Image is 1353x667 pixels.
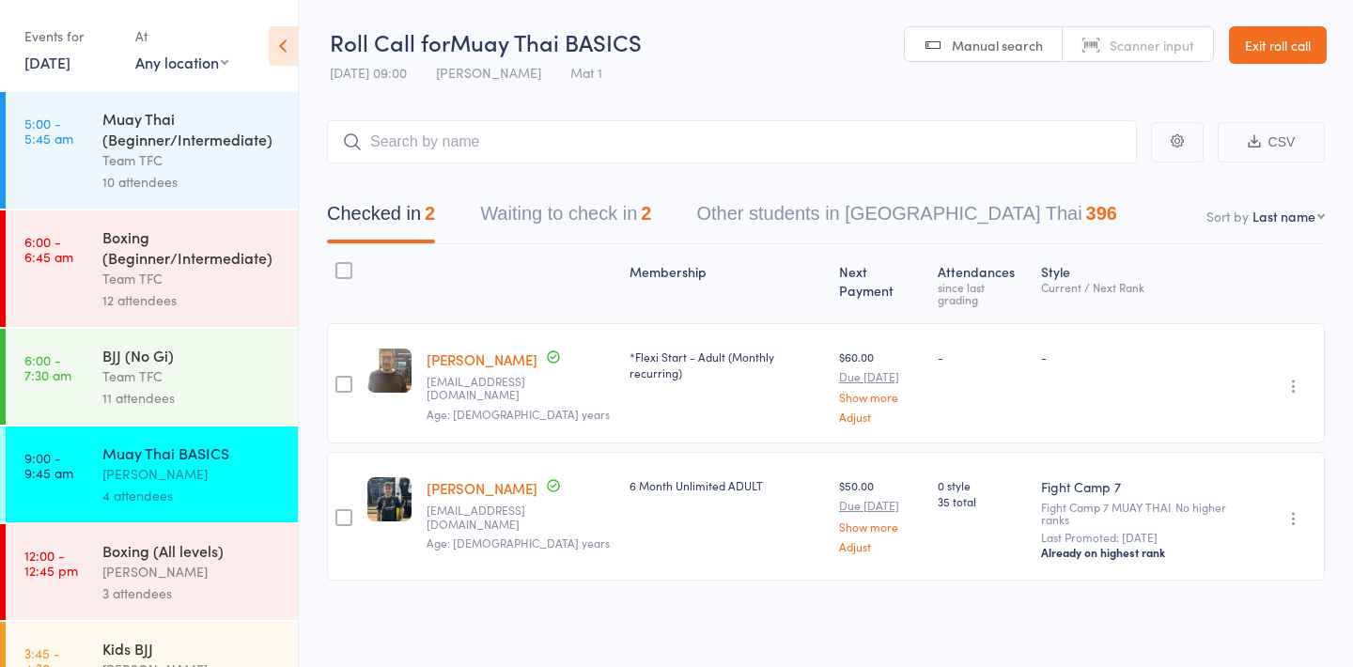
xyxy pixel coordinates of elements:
img: image1736737616.png [367,349,412,393]
div: Style [1034,253,1256,315]
span: Mat 1 [570,63,602,82]
time: 12:00 - 12:45 pm [24,548,78,578]
div: Muay Thai (Beginner/Intermediate) [102,108,282,149]
div: $60.00 [839,349,923,423]
div: 12 attendees [102,289,282,311]
button: Other students in [GEOGRAPHIC_DATA] Thai396 [696,194,1117,243]
small: Last Promoted: [DATE] [1041,531,1249,544]
time: 9:00 - 9:45 am [24,450,73,480]
time: 6:00 - 6:45 am [24,234,73,264]
input: Search by name [327,120,1137,163]
span: Roll Call for [330,26,450,57]
a: Adjust [839,540,923,552]
div: Events for [24,21,117,52]
a: [PERSON_NAME] [427,349,537,369]
div: Muay Thai BASICS [102,442,282,463]
div: Fight Camp 7 [1041,477,1249,496]
span: [DATE] 09:00 [330,63,407,82]
span: Scanner input [1110,36,1194,54]
span: [PERSON_NAME] [436,63,541,82]
div: - [938,349,1026,365]
span: No higher ranks [1041,499,1226,527]
time: 5:00 - 5:45 am [24,116,73,146]
div: Team TFC [102,149,282,171]
div: [PERSON_NAME] [102,561,282,582]
div: 3 attendees [102,582,282,604]
a: 5:00 -5:45 amMuay Thai (Beginner/Intermediate)Team TFC10 attendees [6,92,298,209]
div: Membership [622,253,831,315]
a: Show more [839,391,923,403]
div: since last grading [938,281,1026,305]
div: Boxing (Beginner/Intermediate) [102,226,282,268]
button: CSV [1218,122,1325,163]
a: Show more [839,520,923,533]
div: 2 [641,203,651,224]
div: 396 [1086,203,1117,224]
div: BJJ (No Gi) [102,345,282,365]
a: [PERSON_NAME] [427,478,537,498]
small: bionoir@hotmail.com [427,375,614,402]
a: 6:00 -6:45 amBoxing (Beginner/Intermediate)Team TFC12 attendees [6,210,298,327]
div: 10 attendees [102,171,282,193]
div: 4 attendees [102,485,282,506]
div: 11 attendees [102,387,282,409]
span: Muay Thai BASICS [450,26,642,57]
div: At [135,21,228,52]
div: Any location [135,52,228,72]
div: Team TFC [102,268,282,289]
span: 0 style [938,477,1026,493]
span: Age: [DEMOGRAPHIC_DATA] years [427,535,610,551]
small: Kricho2000@outlook.com [427,504,614,531]
label: Sort by [1206,207,1249,225]
a: 9:00 -9:45 amMuay Thai BASICS[PERSON_NAME]4 attendees [6,427,298,522]
div: *Flexi Start - Adult (Monthly recurring) [630,349,823,380]
small: Due [DATE] [839,370,923,383]
button: Checked in2 [327,194,435,243]
span: Manual search [952,36,1043,54]
div: Kids BJJ [102,638,282,659]
span: 35 total [938,493,1026,509]
button: Waiting to check in2 [480,194,651,243]
div: 2 [425,203,435,224]
div: $50.00 [839,477,923,551]
div: Already on highest rank [1041,545,1249,560]
div: - [1041,349,1249,365]
a: Adjust [839,411,923,423]
div: 6 Month Unlimited ADULT [630,477,823,493]
div: Team TFC [102,365,282,387]
a: [DATE] [24,52,70,72]
div: Boxing (All levels) [102,540,282,561]
div: Fight Camp 7 MUAY THAI [1041,501,1249,525]
div: [PERSON_NAME] [102,463,282,485]
img: image1738232249.png [367,477,412,521]
time: 6:00 - 7:30 am [24,352,71,382]
div: Atten­dances [930,253,1034,315]
small: Due [DATE] [839,499,923,512]
a: 6:00 -7:30 amBJJ (No Gi)Team TFC11 attendees [6,329,298,425]
div: Current / Next Rank [1041,281,1249,293]
span: Age: [DEMOGRAPHIC_DATA] years [427,406,610,422]
div: Next Payment [832,253,930,315]
a: Exit roll call [1229,26,1327,64]
div: Last name [1252,207,1315,225]
a: 12:00 -12:45 pmBoxing (All levels)[PERSON_NAME]3 attendees [6,524,298,620]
